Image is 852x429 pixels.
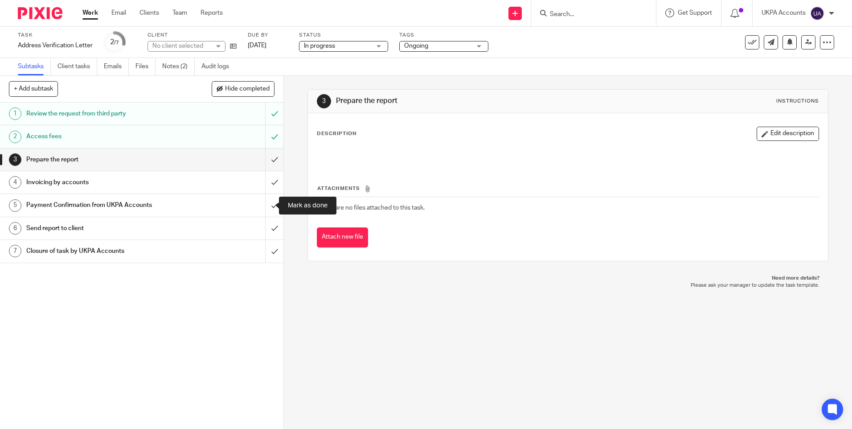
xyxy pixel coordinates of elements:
[26,176,180,189] h1: Invoicing by accounts
[317,186,360,191] span: Attachments
[152,41,210,50] div: No client selected
[757,127,819,141] button: Edit description
[9,245,21,257] div: 7
[147,32,237,39] label: Client
[404,43,428,49] span: Ongoing
[399,32,488,39] label: Tags
[114,40,119,45] small: /7
[9,153,21,166] div: 3
[139,8,159,17] a: Clients
[172,8,187,17] a: Team
[26,107,180,120] h1: Review the request from third party
[678,10,712,16] span: Get Support
[549,11,629,19] input: Search
[225,86,270,93] span: Hide completed
[248,32,288,39] label: Due by
[9,176,21,189] div: 4
[810,6,824,21] img: svg%3E
[104,58,129,75] a: Emails
[317,227,368,247] button: Attach new file
[762,8,806,17] p: UKPA Accounts
[9,131,21,143] div: 2
[212,81,274,96] button: Hide completed
[201,58,236,75] a: Audit logs
[26,153,180,166] h1: Prepare the report
[317,94,331,108] div: 3
[317,130,356,137] p: Description
[111,8,126,17] a: Email
[248,42,266,49] span: [DATE]
[135,58,156,75] a: Files
[317,205,425,211] span: There are no files attached to this task.
[9,222,21,235] div: 6
[26,222,180,235] h1: Send report to client
[201,8,223,17] a: Reports
[57,58,97,75] a: Client tasks
[18,58,51,75] a: Subtasks
[336,96,587,106] h1: Prepare the report
[162,58,195,75] a: Notes (2)
[9,199,21,212] div: 5
[9,107,21,120] div: 1
[316,275,819,282] p: Need more details?
[316,282,819,289] p: Please ask your manager to update the task template.
[304,43,335,49] span: In progress
[776,98,819,105] div: Instructions
[18,7,62,19] img: Pixie
[18,32,93,39] label: Task
[82,8,98,17] a: Work
[9,81,58,96] button: + Add subtask
[18,41,93,50] div: Address Verification Letter
[26,198,180,212] h1: Payment Confirmation from UKPA Accounts
[26,130,180,143] h1: Access fees
[299,32,388,39] label: Status
[26,244,180,258] h1: Closure of task by UKPA Accounts
[110,37,119,47] div: 2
